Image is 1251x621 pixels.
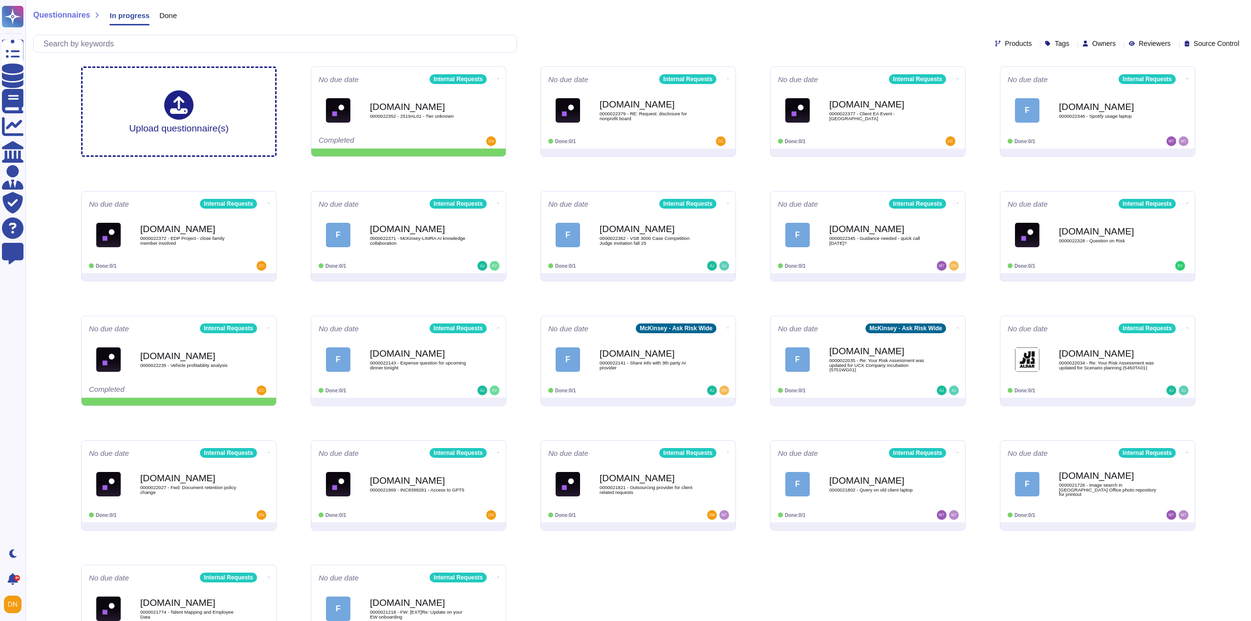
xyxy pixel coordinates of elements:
span: 0000021774 - Talent Mapping and Employee Data [140,610,238,619]
div: Completed [319,136,438,146]
div: F [326,347,350,372]
img: user [486,510,496,520]
img: user [719,261,729,271]
span: 0000022235 - Vehicle profitability analysis [140,363,238,368]
span: No due date [778,325,818,332]
div: Internal Requests [430,448,487,458]
span: Questionnaires [33,11,90,19]
span: 0000022346 - Spotify usage laptop [1059,114,1157,119]
span: 0000022141 - Share info with 3th party AI provider [600,361,697,370]
img: user [257,385,266,395]
span: 0000021969 - INC8398281 - Access to GPT5 [370,488,468,493]
input: Search by keywords [39,35,517,52]
div: Internal Requests [659,74,716,84]
div: F [785,347,810,372]
div: F [556,347,580,372]
button: user [2,594,28,615]
span: No due date [319,76,359,83]
div: Upload questionnaire(s) [129,90,229,133]
span: No due date [778,450,818,457]
span: 0000022362 - VSB 3000 Case Competition Judge Invitation fall 25 [600,236,697,245]
img: user [490,385,499,395]
b: [DOMAIN_NAME] [829,224,927,234]
b: [DOMAIN_NAME] [1059,102,1157,111]
span: No due date [1008,200,1048,208]
span: Reviewers [1139,40,1170,47]
span: No due date [1008,325,1048,332]
img: Logo [96,223,121,247]
span: 0000022345 - Guidance needed - quick call [DATE]? [829,236,927,245]
span: Owners [1092,40,1116,47]
div: Internal Requests [200,448,257,458]
b: [DOMAIN_NAME] [1059,227,1157,236]
span: Done: 0/1 [1014,139,1035,144]
img: Logo [556,98,580,123]
span: No due date [778,76,818,83]
b: [DOMAIN_NAME] [140,598,238,607]
div: Internal Requests [659,448,716,458]
img: user [716,136,726,146]
b: [DOMAIN_NAME] [140,224,238,234]
span: 0000022377 - Client EA Event - [GEOGRAPHIC_DATA] [829,111,927,121]
div: F [556,223,580,247]
span: No due date [548,76,588,83]
span: No due date [1008,450,1048,457]
span: Done: 0/1 [1014,388,1035,393]
b: [DOMAIN_NAME] [600,100,697,109]
span: Done: 0/1 [785,513,805,518]
img: user [477,385,487,395]
img: user [719,510,729,520]
b: [DOMAIN_NAME] [829,100,927,109]
div: F [785,472,810,496]
b: [DOMAIN_NAME] [829,476,927,485]
span: 0000022379 - RE: Request: disclosure for nonprofit board [600,111,697,121]
b: [DOMAIN_NAME] [140,351,238,361]
b: [DOMAIN_NAME] [370,476,468,485]
img: user [1166,510,1176,520]
img: user [4,596,22,613]
b: [DOMAIN_NAME] [1059,349,1157,358]
span: Done: 0/1 [555,263,576,269]
span: Done: 0/1 [325,263,346,269]
b: [DOMAIN_NAME] [600,349,697,358]
b: [DOMAIN_NAME] [370,102,468,111]
div: F [785,223,810,247]
img: user [1175,261,1185,271]
b: [DOMAIN_NAME] [1059,471,1157,480]
span: 0000022143 - Expense question for upcoming dinner tonight [370,361,468,370]
b: [DOMAIN_NAME] [600,473,697,483]
img: user [707,385,717,395]
span: Products [1005,40,1032,47]
b: [DOMAIN_NAME] [829,346,927,356]
img: user [1179,510,1188,520]
div: Internal Requests [889,74,946,84]
span: Done: 0/1 [1014,513,1035,518]
span: Source Control [1194,40,1239,47]
div: F [1015,472,1039,496]
img: Logo [1015,347,1039,372]
span: 0000022328 - Question on Risk [1059,238,1157,243]
div: McKinsey - Ask Risk Wide [865,323,946,333]
div: Internal Requests [1119,199,1176,209]
div: Internal Requests [430,323,487,333]
div: Internal Requests [1119,323,1176,333]
b: [DOMAIN_NAME] [370,598,468,607]
img: user [1166,385,1176,395]
div: F [1015,98,1039,123]
img: Logo [1015,223,1039,247]
span: 0000022035 - Re: Your Risk Assessment was updated for UCX Company Incubation (5751WG01) [829,358,927,372]
span: Done: 0/1 [325,513,346,518]
img: Logo [96,347,121,372]
span: Done: 0/1 [555,388,576,393]
span: 0000021802 - Query on old client laptop [829,488,927,493]
span: 0000022352 - 2519AL01 - Tier unknown [370,114,468,119]
img: Logo [326,98,350,123]
img: Logo [96,472,121,496]
div: Internal Requests [1119,74,1176,84]
span: Done: 0/1 [555,513,576,518]
div: 9+ [14,575,20,581]
span: Done: 0/1 [785,263,805,269]
b: [DOMAIN_NAME] [600,224,697,234]
img: user [949,385,959,395]
img: Logo [556,472,580,496]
